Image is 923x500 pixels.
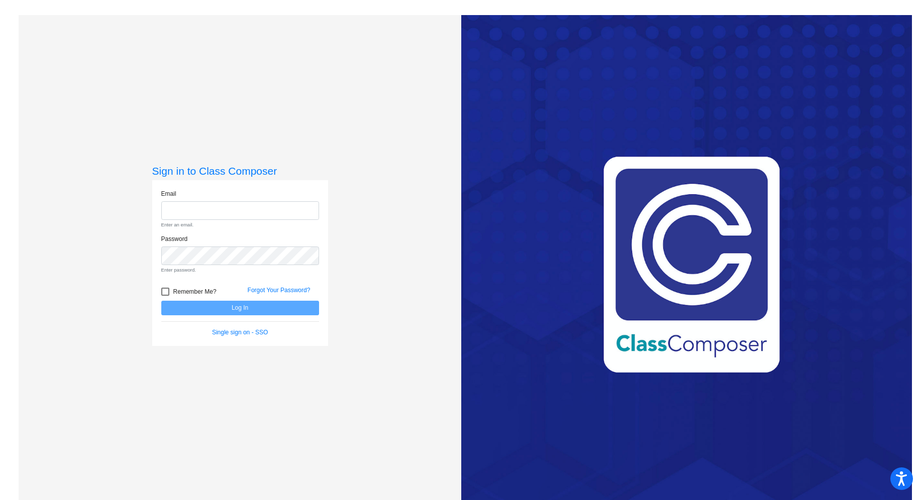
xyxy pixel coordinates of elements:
label: Email [161,189,176,198]
button: Log In [161,301,319,315]
a: Forgot Your Password? [248,287,311,294]
a: Single sign on - SSO [212,329,268,336]
span: Remember Me? [173,286,217,298]
label: Password [161,234,188,243]
small: Enter password. [161,267,319,274]
small: Enter an email. [161,221,319,228]
h3: Sign in to Class Composer [152,165,328,177]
